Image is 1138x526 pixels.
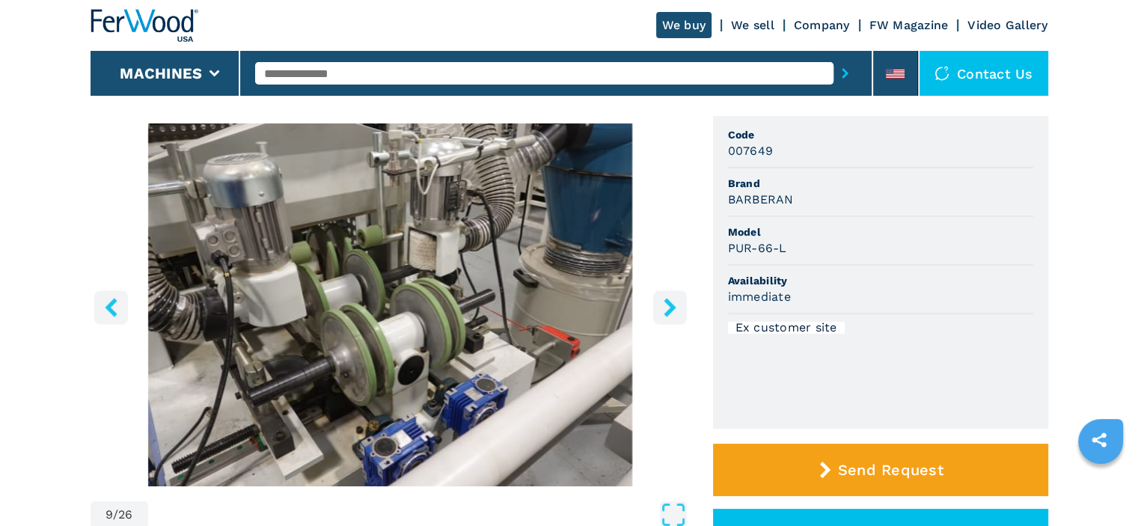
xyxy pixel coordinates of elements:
a: Company [794,18,850,32]
iframe: Chat [1074,459,1127,515]
span: Code [728,127,1033,142]
div: Ex customer site [728,322,845,334]
button: left-button [94,290,128,324]
button: Send Request [713,444,1048,496]
span: Model [728,224,1033,239]
a: FW Magazine [869,18,949,32]
span: Availability [728,273,1033,288]
h3: PUR-66-L [728,239,787,257]
button: Machines [120,64,202,82]
a: We sell [731,18,774,32]
h3: immediate [728,288,791,305]
span: / [113,509,118,521]
span: 9 [105,509,113,521]
h3: 007649 [728,142,774,159]
a: Video Gallery [967,18,1047,32]
img: Contact us [934,66,949,81]
h3: BARBERAN [728,191,794,208]
img: Profile Wrappers BARBERAN PUR-66-L [91,123,691,486]
a: We buy [656,12,712,38]
img: Ferwood [91,9,198,42]
span: Send Request [838,461,943,479]
span: Brand [728,176,1033,191]
div: Contact us [920,51,1048,96]
span: 26 [118,509,133,521]
div: Go to Slide 9 [91,123,691,486]
button: submit-button [833,56,857,91]
button: right-button [653,290,687,324]
a: sharethis [1080,421,1118,459]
